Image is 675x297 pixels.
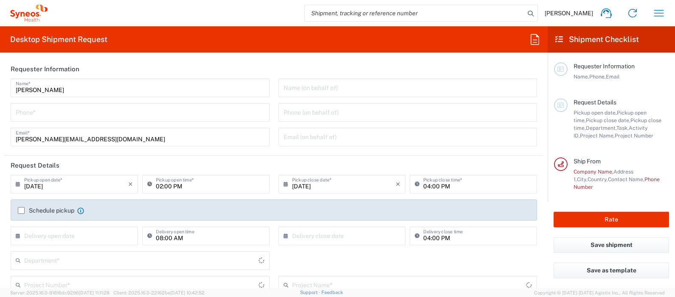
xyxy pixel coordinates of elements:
span: Task, [616,125,629,131]
span: Department, [586,125,616,131]
span: [PERSON_NAME] [545,9,593,17]
span: Contact Name, [608,176,644,182]
span: Country, [588,176,608,182]
i: × [128,177,133,191]
span: Requester Information [574,63,635,70]
span: Client: 2025.16.0-22162be [113,290,205,295]
span: Name, [574,73,589,80]
span: Request Details [574,99,616,106]
span: Project Name, [580,132,615,139]
h2: Shipment Checklist [555,34,639,45]
span: Project Number [615,132,653,139]
h2: Request Details [11,161,59,170]
button: Save as template [554,263,669,278]
span: Company Name, [574,168,613,175]
input: Shipment, tracking or reference number [305,5,525,21]
span: Ship From [574,158,601,165]
a: Feedback [321,290,343,295]
span: Email [606,73,620,80]
i: × [396,177,400,191]
h2: Desktop Shipment Request [10,34,107,45]
span: Server: 2025.16.0-91816dc9296 [10,290,110,295]
span: [DATE] 11:11:28 [79,290,110,295]
span: Pickup close date, [586,117,630,123]
span: Copyright © [DATE]-[DATE] Agistix Inc., All Rights Reserved [534,289,665,297]
h2: Requester Information [11,65,79,73]
label: Schedule pickup [18,207,74,214]
span: City, [577,176,588,182]
span: Phone, [589,73,606,80]
span: [DATE] 10:42:52 [170,290,205,295]
a: Support [300,290,321,295]
button: Rate [554,212,669,227]
span: Pickup open date, [574,109,617,116]
button: Save shipment [554,237,669,253]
